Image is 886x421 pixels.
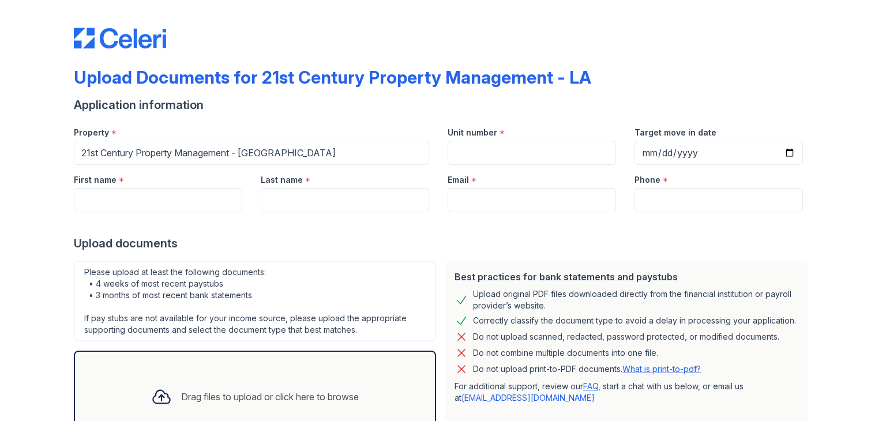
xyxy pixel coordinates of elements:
label: First name [74,174,117,186]
div: Best practices for bank statements and paystubs [455,270,798,284]
div: Please upload at least the following documents: • 4 weeks of most recent paystubs • 3 months of m... [74,261,436,341]
label: Email [448,174,469,186]
label: Property [74,127,109,138]
div: Upload documents [74,235,812,251]
label: Unit number [448,127,497,138]
div: Drag files to upload or click here to browse [181,390,359,404]
p: For additional support, review our , start a chat with us below, or email us at [455,381,798,404]
a: [EMAIL_ADDRESS][DOMAIN_NAME] [461,393,595,403]
img: CE_Logo_Blue-a8612792a0a2168367f1c8372b55b34899dd931a85d93a1a3d3e32e68fde9ad4.png [74,28,166,48]
div: Application information [74,97,812,113]
label: Last name [261,174,303,186]
a: What is print-to-pdf? [622,364,701,374]
div: Upload Documents for 21st Century Property Management - LA [74,67,591,88]
a: FAQ [583,381,598,391]
div: Do not combine multiple documents into one file. [473,346,658,360]
label: Phone [635,174,660,186]
div: Do not upload scanned, redacted, password protected, or modified documents. [473,330,779,344]
p: Do not upload print-to-PDF documents. [473,363,701,375]
div: Upload original PDF files downloaded directly from the financial institution or payroll provider’... [473,288,798,311]
label: Target move in date [635,127,716,138]
div: Correctly classify the document type to avoid a delay in processing your application. [473,314,796,328]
